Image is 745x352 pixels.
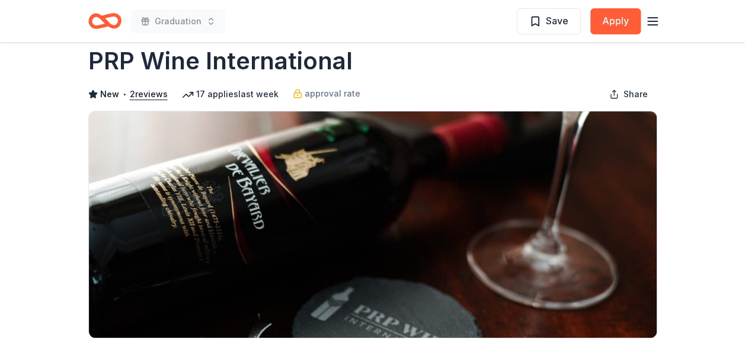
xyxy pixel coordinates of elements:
[88,44,353,78] h1: PRP Wine International
[89,111,657,338] img: Image for PRP Wine International
[293,87,360,101] a: approval rate
[155,14,202,28] span: Graduation
[546,13,568,28] span: Save
[130,87,168,101] button: 2reviews
[131,9,225,33] button: Graduation
[517,8,581,34] button: Save
[600,82,657,106] button: Share
[182,87,279,101] div: 17 applies last week
[122,89,126,99] span: •
[88,7,121,35] a: Home
[590,8,641,34] button: Apply
[624,87,648,101] span: Share
[305,87,360,101] span: approval rate
[100,87,119,101] span: New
